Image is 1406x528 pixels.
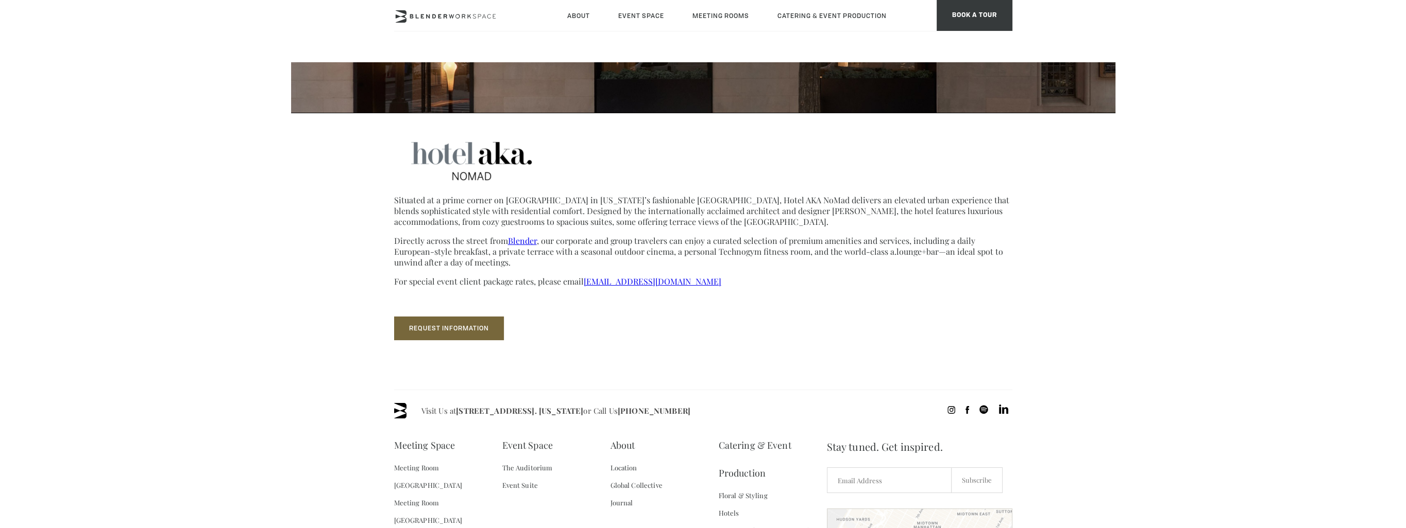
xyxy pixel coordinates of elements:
[611,477,663,494] a: Global Collective
[394,431,455,459] a: Meeting Space
[611,431,635,459] a: About
[456,406,583,416] a: [STREET_ADDRESS]. [US_STATE]
[719,431,827,487] a: Catering & Event Production
[508,235,537,246] a: Blender
[502,477,538,494] a: Event Suite
[611,494,633,512] a: Journal
[394,276,1012,287] p: For special event client package rates, please email
[719,504,739,522] a: Hotels
[827,467,952,493] input: Email Address
[502,459,553,477] a: The Auditorium
[951,467,1003,493] input: Subscribe
[827,431,1012,462] span: Stay tuned. Get inspired.
[611,459,637,477] a: Location
[421,403,690,418] span: Visit Us at or Call Us
[394,138,549,184] img: hotel aka Nomad
[394,235,1012,268] p: Directly across the street from , our corporate and group travelers can enjoy a curated selection...
[394,316,504,340] button: Request Information
[584,276,721,287] a: [EMAIL_ADDRESS][DOMAIN_NAME]
[394,195,1012,227] p: Situated at a prime corner on [GEOGRAPHIC_DATA] in [US_STATE]’s fashionable [GEOGRAPHIC_DATA], Ho...
[618,406,690,416] a: [PHONE_NUMBER]
[394,459,502,494] a: Meeting Room [GEOGRAPHIC_DATA]
[719,487,768,504] a: Floral & Styling
[502,431,553,459] a: Event Space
